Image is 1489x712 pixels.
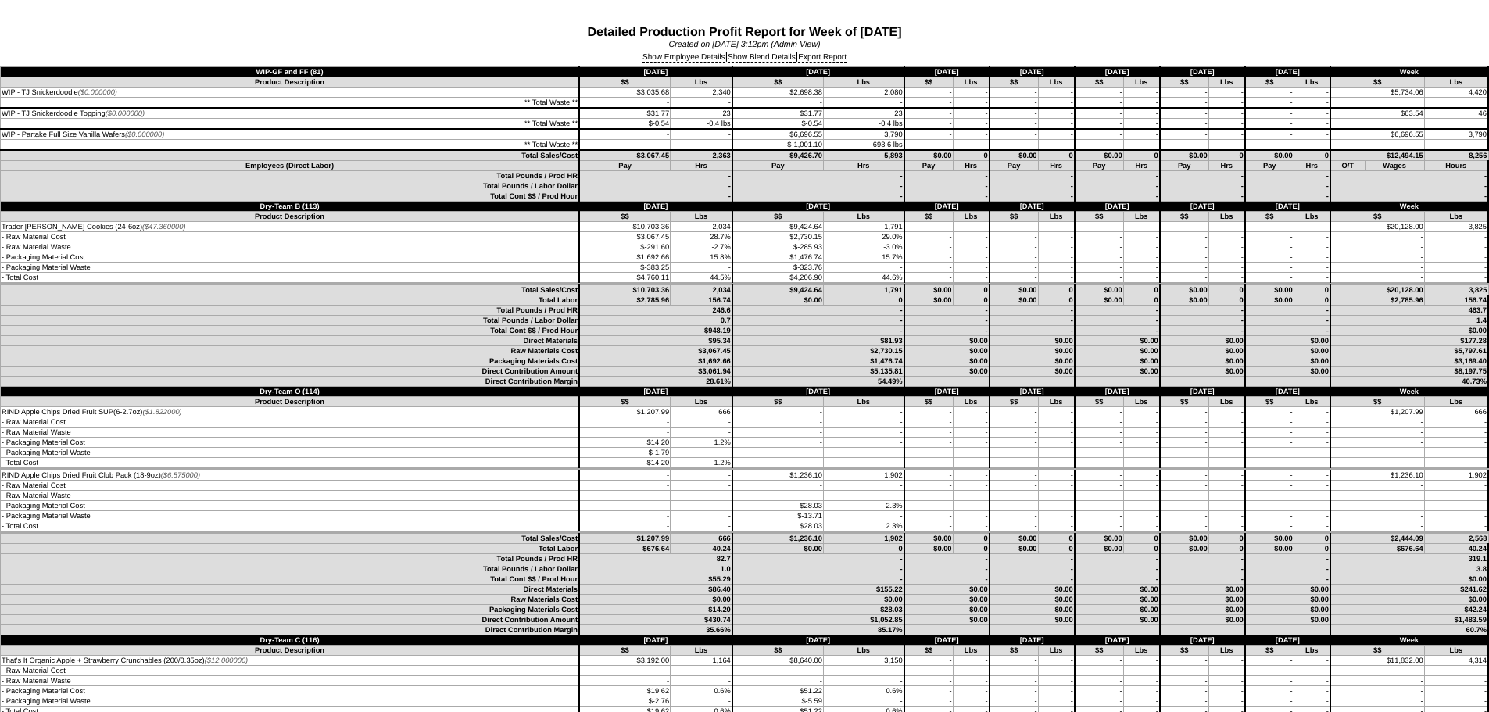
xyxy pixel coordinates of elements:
span: ($0.000000) [78,88,117,96]
td: $-291.60 [579,242,671,252]
td: $9,424.64 [732,222,824,232]
td: $$ [990,212,1038,222]
td: - [1208,88,1245,98]
span: ($0.000000) [106,109,145,117]
td: - [1424,252,1488,263]
td: - [1245,222,1294,232]
td: - [1123,119,1160,130]
td: Total Sales/Cost [1,150,580,161]
td: - [1245,263,1294,273]
td: $$ [1075,77,1123,88]
td: $0.00 [1075,150,1123,161]
td: - [1038,252,1075,263]
td: 3,825 [1424,222,1488,232]
td: - [671,263,732,273]
td: - [1330,263,1424,273]
td: $3,035.68 [579,88,671,98]
td: [DATE] [1245,202,1330,212]
td: - [1123,222,1160,232]
td: - [1245,88,1294,98]
td: Hrs [1294,161,1330,171]
td: - [953,108,990,119]
td: $6,696.55 [732,129,824,140]
td: - [1294,88,1330,98]
td: - [579,191,732,202]
span: ($47.360000) [142,223,186,231]
td: Lbs [671,77,732,88]
td: - [1294,129,1330,140]
td: - [1330,171,1488,181]
td: - [1245,119,1294,130]
td: - [953,263,990,273]
td: $0.00 [990,150,1038,161]
td: -693.6 lbs [823,140,904,151]
td: 0 [1208,150,1245,161]
td: [DATE] [990,202,1075,212]
td: - [1075,191,1160,202]
td: - [1123,232,1160,242]
td: - [990,129,1038,140]
td: $$ [1075,212,1123,222]
td: - [904,171,990,181]
td: $$ [1160,212,1208,222]
td: $1,692.66 [579,252,671,263]
td: - [904,98,953,109]
td: - [1123,98,1160,109]
td: - [953,129,990,140]
td: - [1160,232,1208,242]
td: Product Description [1,212,580,222]
td: Pay [732,161,824,171]
a: Show Employee Details [642,53,725,63]
td: $$ [904,212,953,222]
td: - [953,119,990,130]
td: 23 [823,108,904,119]
td: [DATE] [1075,202,1160,212]
td: Lbs [953,77,990,88]
td: - [990,119,1038,130]
td: 4,420 [1424,88,1488,98]
td: - [1075,222,1123,232]
td: - [579,181,732,191]
td: - [1424,242,1488,252]
td: Total Cont $$ / Prod Hour [1,191,580,202]
td: -0.4 lbs [823,119,904,130]
td: - [823,263,904,273]
td: - [1245,171,1330,181]
td: Hours [1424,161,1488,171]
td: - [1075,171,1160,181]
td: - [904,88,953,98]
td: WIP - TJ Snickerdoodle Topping [1,108,580,119]
td: [DATE] [990,67,1075,77]
td: - [1245,129,1294,140]
td: - Raw Material Waste [1,242,580,252]
td: - [1160,252,1208,263]
td: Employees (Direct Labor) [1,161,580,171]
td: - [904,181,990,191]
td: $$ [1245,77,1294,88]
td: - [953,252,990,263]
td: - [1123,263,1160,273]
td: - [1160,191,1245,202]
td: - [1075,119,1123,130]
td: - [1038,88,1075,98]
td: 28.7% [671,232,732,242]
td: - [1160,129,1208,140]
td: - [1294,242,1330,252]
td: - [990,222,1038,232]
td: - [990,88,1038,98]
td: 8,256 [1424,150,1488,161]
td: Lbs [1294,212,1330,222]
td: - [1245,98,1294,109]
td: - [1294,252,1330,263]
td: Trader [PERSON_NAME] Cookies (24-6oz) [1,222,580,232]
td: - [953,242,990,252]
td: WIP - Partake Full Size Vanilla Wafers [1,129,580,140]
td: - [732,191,904,202]
td: - [1208,108,1245,119]
td: Pay [904,161,953,171]
td: 0 [953,150,990,161]
td: - [1038,242,1075,252]
td: - [732,171,904,181]
td: Lbs [1123,212,1160,222]
td: - [1424,263,1488,273]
